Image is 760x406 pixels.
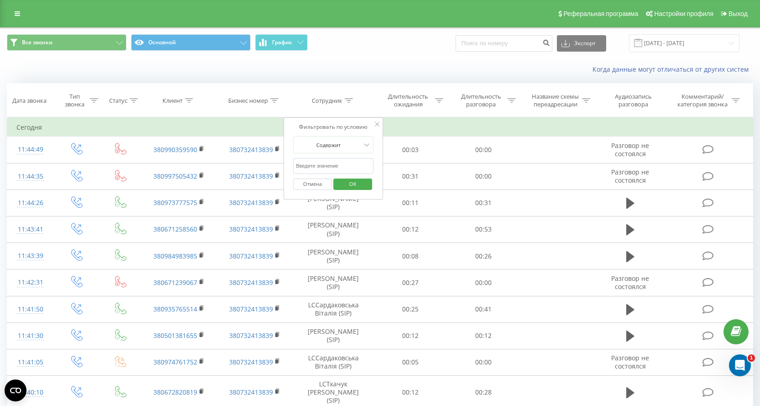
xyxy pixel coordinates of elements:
[153,358,197,366] a: 380974761752
[16,274,45,291] div: 11:42:31
[293,158,373,174] input: Введите значение
[5,380,26,401] button: Open CMP widget
[153,145,197,154] a: 380990359590
[447,296,520,322] td: 00:41
[162,97,183,105] div: Клиент
[7,118,753,137] td: Сегодня
[12,97,47,105] div: Дата звонка
[748,354,755,362] span: 1
[293,179,332,190] button: Отмена
[374,322,447,349] td: 00:12
[153,305,197,313] a: 380935765514
[255,34,308,51] button: График
[456,93,505,108] div: Длительность разговора
[374,296,447,322] td: 00:25
[312,97,342,105] div: Сотрудник
[293,243,374,269] td: [PERSON_NAME] (SIP)
[293,122,373,132] div: Фильтровать по условию
[557,35,606,52] button: Экспорт
[229,331,273,340] a: 380732413839
[153,388,197,396] a: 380672820819
[229,358,273,366] a: 380732413839
[447,216,520,243] td: 00:53
[229,198,273,207] a: 380732413839
[16,247,45,265] div: 11:43:39
[374,216,447,243] td: 00:12
[384,93,433,108] div: Длительность ожидания
[229,305,273,313] a: 380732413839
[374,349,447,375] td: 00:05
[16,353,45,371] div: 11:41:05
[229,252,273,260] a: 380732413839
[729,354,751,376] iframe: Intercom live chat
[153,278,197,287] a: 380671239067
[374,137,447,163] td: 00:03
[447,243,520,269] td: 00:26
[447,190,520,216] td: 00:31
[229,225,273,233] a: 380732413839
[293,216,374,243] td: [PERSON_NAME] (SIP)
[563,10,638,17] span: Реферальная программа
[228,97,268,105] div: Бизнес номер
[153,252,197,260] a: 380984983985
[293,190,374,216] td: [PERSON_NAME] (SIP)
[229,145,273,154] a: 380732413839
[654,10,713,17] span: Настройки профиля
[374,243,447,269] td: 00:08
[16,301,45,318] div: 11:41:50
[531,93,580,108] div: Название схемы переадресации
[153,225,197,233] a: 380671258560
[333,179,372,190] button: OK
[229,388,273,396] a: 380732413839
[729,10,748,17] span: Выход
[374,190,447,216] td: 00:11
[229,172,273,180] a: 380732413839
[272,39,292,46] span: График
[16,221,45,238] div: 11:43:41
[16,327,45,345] div: 11:41:30
[456,35,552,52] input: Поиск по номеру
[293,269,374,296] td: [PERSON_NAME] (SIP)
[611,353,649,370] span: Разговор не состоялся
[293,296,374,322] td: LCСардаковська Віталія (SIP)
[153,198,197,207] a: 380973777575
[676,93,729,108] div: Комментарий/категория звонка
[16,141,45,158] div: 11:44:49
[447,269,520,296] td: 00:00
[16,168,45,185] div: 11:44:35
[592,65,753,74] a: Когда данные могут отличаться от других систем
[293,322,374,349] td: [PERSON_NAME] (SIP)
[611,168,649,185] span: Разговор не состоялся
[611,274,649,291] span: Разговор не состоялся
[293,349,374,375] td: LCСардаковська Віталія (SIP)
[131,34,251,51] button: Основной
[447,322,520,349] td: 00:12
[447,163,520,190] td: 00:00
[447,349,520,375] td: 00:00
[447,137,520,163] td: 00:00
[604,93,663,108] div: Аудиозапись разговора
[374,163,447,190] td: 00:31
[109,97,127,105] div: Статус
[62,93,87,108] div: Тип звонка
[374,269,447,296] td: 00:27
[611,141,649,158] span: Разговор не состоялся
[16,384,45,401] div: 11:40:10
[340,177,366,191] span: OK
[153,331,197,340] a: 380501381655
[22,39,52,46] span: Все звонки
[229,278,273,287] a: 380732413839
[7,34,126,51] button: Все звонки
[153,172,197,180] a: 380997505432
[16,194,45,212] div: 11:44:26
